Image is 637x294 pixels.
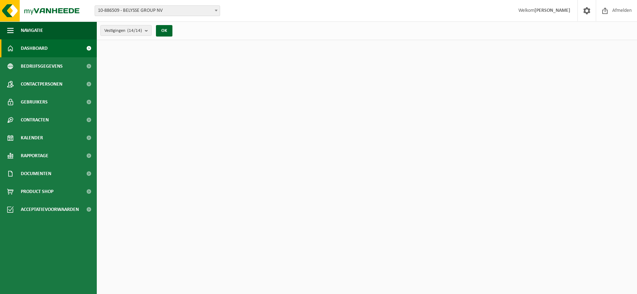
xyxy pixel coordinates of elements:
span: Navigatie [21,21,43,39]
span: 10-886509 - BELYSSE GROUP NV [95,6,220,16]
count: (14/14) [127,28,142,33]
span: Contracten [21,111,49,129]
span: Gebruikers [21,93,48,111]
button: Vestigingen(14/14) [100,25,152,36]
span: Rapportage [21,147,48,165]
span: Vestigingen [104,25,142,36]
strong: [PERSON_NAME] [534,8,570,13]
span: Documenten [21,165,51,183]
span: Contactpersonen [21,75,62,93]
span: 10-886509 - BELYSSE GROUP NV [95,5,220,16]
span: Dashboard [21,39,48,57]
span: Acceptatievoorwaarden [21,201,79,218]
span: Kalender [21,129,43,147]
button: OK [156,25,172,37]
span: Bedrijfsgegevens [21,57,63,75]
span: Product Shop [21,183,53,201]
